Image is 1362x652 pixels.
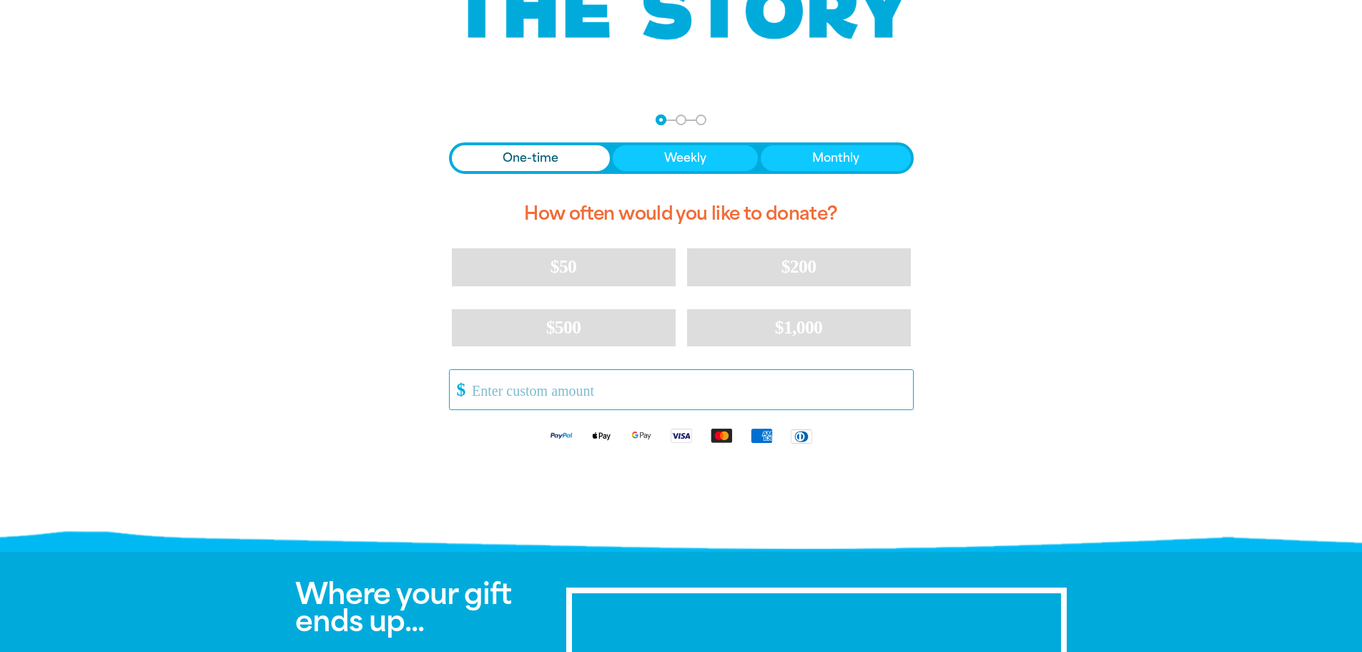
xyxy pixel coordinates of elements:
[546,317,581,338] span: $500
[676,115,686,125] button: Navigate to step 2 of 3 to enter your details
[781,256,816,277] span: $200
[701,427,741,444] img: Mastercard logo
[449,142,914,174] div: Donation frequency
[687,309,911,346] button: $1,000
[462,370,912,409] input: Enter custom amount
[781,428,821,444] img: Diners Club logo
[503,150,558,167] span: One-time
[541,427,581,444] img: Paypal logo
[775,317,823,338] span: $1,000
[613,145,758,171] button: Weekly
[761,145,911,171] button: Monthly
[664,150,706,167] span: Weekly
[295,577,511,638] span: Where your gift ends up...
[452,309,676,346] button: $500
[452,145,611,171] button: One-time
[812,150,859,167] span: Monthly
[449,191,914,237] h2: How often would you like to donate?
[696,115,706,125] button: Navigate to step 3 of 3 to enter your payment details
[661,427,701,444] img: Visa logo
[452,248,676,286] button: $50
[656,115,666,125] button: Navigate to step 1 of 3 to enter your donation amount
[450,374,465,406] span: $
[581,427,621,444] img: Apple Pay logo
[551,256,576,277] span: $50
[621,427,661,444] img: Google Pay logo
[741,427,781,444] img: American Express logo
[687,248,911,286] button: $200
[449,416,914,455] div: Available payment methods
